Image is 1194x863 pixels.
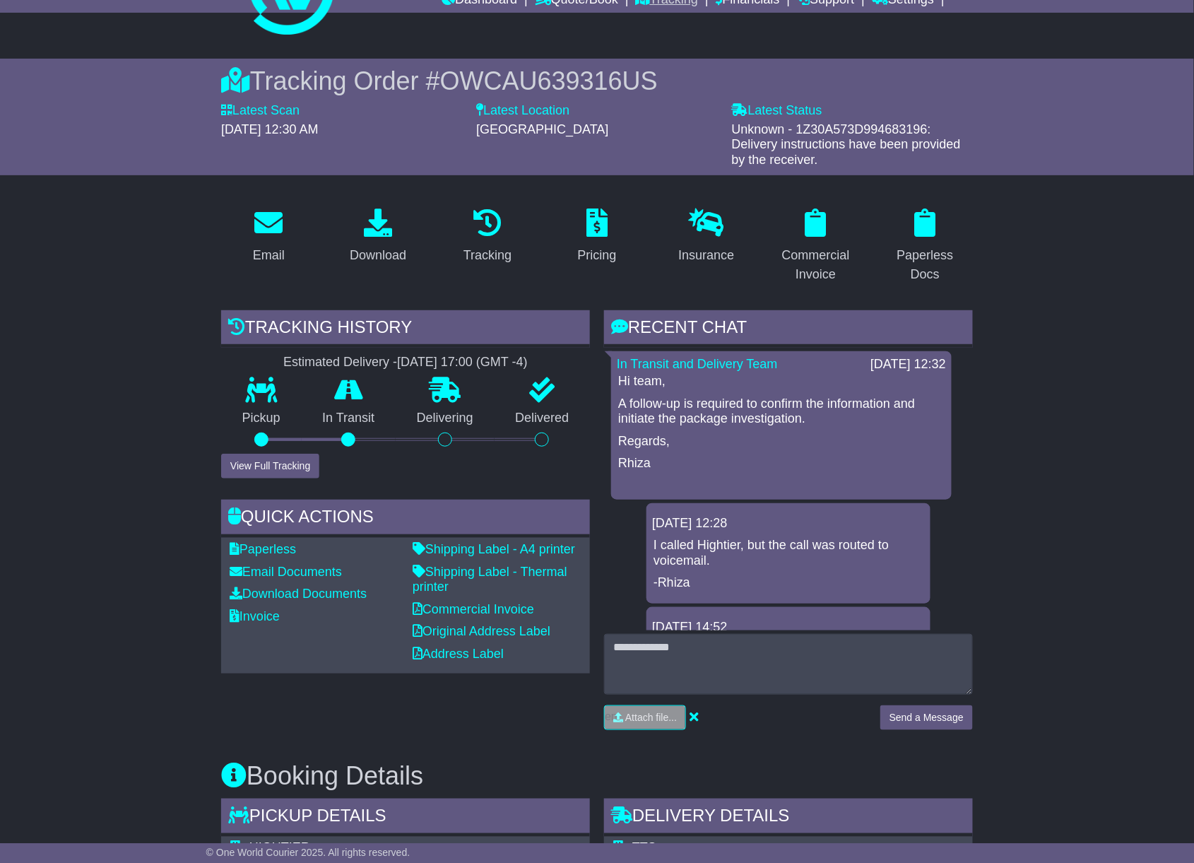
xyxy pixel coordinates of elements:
[577,246,616,265] div: Pricing
[350,246,406,265] div: Download
[604,799,973,837] div: Delivery Details
[618,456,945,471] p: Rhiza
[887,246,964,284] div: Paperless Docs
[249,841,310,855] span: HIGHTIER
[732,122,961,167] span: Unknown - 1Z30A573D994683196: Delivery instructions have been provided by the receiver.
[463,246,512,265] div: Tracking
[669,204,743,270] a: Insurance
[206,847,410,858] span: © One World Courier 2025. All rights reserved.
[454,204,521,270] a: Tracking
[618,434,945,450] p: Regards,
[230,587,367,601] a: Download Documents
[396,411,495,426] p: Delivering
[870,357,946,372] div: [DATE] 12:32
[413,542,575,556] a: Shipping Label - A4 printer
[413,602,534,616] a: Commercial Invoice
[568,204,625,270] a: Pricing
[654,538,923,568] p: I called Hightier, but the call was routed to voicemail.
[880,705,973,730] button: Send a Message
[341,204,415,270] a: Download
[877,204,973,289] a: Paperless Docs
[230,542,296,556] a: Paperless
[221,799,590,837] div: Pickup Details
[221,310,590,348] div: Tracking history
[221,762,973,790] h3: Booking Details
[495,411,591,426] p: Delivered
[221,122,319,136] span: [DATE] 12:30 AM
[476,103,569,119] label: Latest Location
[302,411,396,426] p: In Transit
[230,565,342,579] a: Email Documents
[777,246,854,284] div: Commercial Invoice
[617,357,778,371] a: In Transit and Delivery Team
[732,103,822,119] label: Latest Status
[632,841,656,855] span: TTS
[476,122,608,136] span: [GEOGRAPHIC_DATA]
[230,609,280,623] a: Invoice
[221,454,319,479] button: View Full Tracking
[253,246,285,265] div: Email
[221,355,590,370] div: Estimated Delivery -
[397,355,527,370] div: [DATE] 17:00 (GMT -4)
[618,397,945,427] p: A follow-up is required to confirm the information and initiate the package investigation.
[652,620,925,635] div: [DATE] 14:52
[244,204,294,270] a: Email
[618,374,945,389] p: Hi team,
[221,103,300,119] label: Latest Scan
[678,246,734,265] div: Insurance
[652,516,925,532] div: [DATE] 12:28
[604,310,973,348] div: RECENT CHAT
[221,66,973,96] div: Tracking Order #
[440,66,658,95] span: OWCAU639316US
[654,575,923,591] p: -Rhiza
[413,565,567,594] a: Shipping Label - Thermal printer
[413,647,504,661] a: Address Label
[768,204,863,289] a: Commercial Invoice
[221,500,590,538] div: Quick Actions
[413,624,550,638] a: Original Address Label
[221,411,302,426] p: Pickup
